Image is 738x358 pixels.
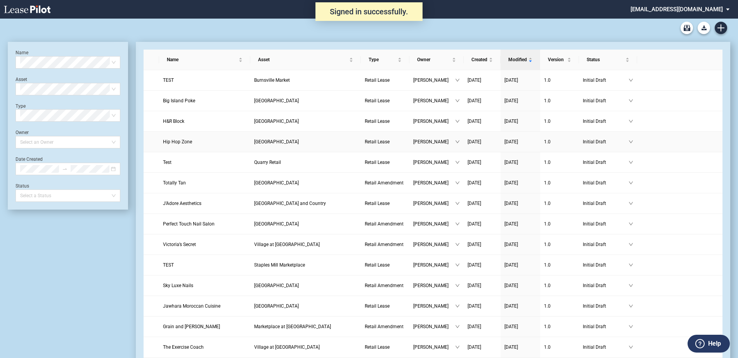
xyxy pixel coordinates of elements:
span: TEST [163,77,174,83]
a: Totally Tan [163,179,246,187]
a: Retail Lease [365,302,405,310]
span: [DATE] [504,303,518,309]
a: [DATE] [468,179,497,187]
a: 1.0 [544,302,575,310]
a: Perfect Touch Nail Salon [163,220,246,228]
a: 1.0 [544,76,575,84]
th: Created [464,50,501,70]
span: Type [369,56,396,64]
span: swap-right [62,166,68,172]
span: 1 . 0 [544,262,551,268]
button: Download Blank Form [698,22,710,34]
span: Retail Amendment [365,324,404,329]
a: [DATE] [504,282,536,289]
span: 1 . 0 [544,344,551,350]
button: Help [688,335,730,353]
span: Hip Hop Zone [163,139,192,145]
span: Initial Draft [583,302,629,310]
a: Jawhara Moroccan Cuisine [163,302,246,310]
a: Test [163,158,246,166]
th: Type [361,50,409,70]
span: down [455,78,460,83]
span: Totally Tan [163,180,186,186]
span: Version [548,56,566,64]
a: [DATE] [468,343,497,351]
span: Initial Draft [583,179,629,187]
span: 1 . 0 [544,139,551,145]
span: 1 . 0 [544,180,551,186]
span: [DATE] [468,201,481,206]
a: Retail Amendment [365,282,405,289]
a: [GEOGRAPHIC_DATA] [254,97,357,105]
a: Retail Lease [365,158,405,166]
a: Sky Luxe Nails [163,282,246,289]
span: [DATE] [468,324,481,329]
label: Type [16,103,26,109]
a: [DATE] [468,158,497,166]
a: Victoria’s Secret [163,241,246,248]
span: Retail Lease [365,98,390,103]
label: Help [708,339,721,349]
a: Village at [GEOGRAPHIC_DATA] [254,241,357,248]
a: [DATE] [468,138,497,146]
span: Initial Draft [583,138,629,146]
span: Retail Amendment [365,242,404,247]
a: 1.0 [544,220,575,228]
a: 1.0 [544,200,575,207]
a: Retail Lease [365,200,405,207]
span: Plaza Mexico [254,139,299,145]
span: Initial Draft [583,261,629,269]
span: [DATE] [468,344,481,350]
span: Retail Lease [365,77,390,83]
span: The Exercise Coach [163,344,204,350]
span: down [629,324,633,329]
span: down [455,201,460,206]
a: [DATE] [504,343,536,351]
a: [GEOGRAPHIC_DATA] [254,117,357,125]
span: down [455,345,460,349]
span: Sky Luxe Nails [163,283,193,288]
a: 1.0 [544,323,575,330]
span: down [455,283,460,288]
span: Silver Lake Village [254,98,299,103]
span: [DATE] [504,262,518,268]
a: Retail Lease [365,76,405,84]
a: Retail Lease [365,117,405,125]
a: TEST [163,261,246,269]
a: [GEOGRAPHIC_DATA] and Country [254,200,357,207]
span: Retail Lease [365,201,390,206]
th: Modified [501,50,540,70]
span: down [455,222,460,226]
a: [DATE] [504,158,536,166]
span: down [455,263,460,267]
div: Signed in successfully. [315,2,423,21]
span: Perfect Touch Nail Salon [163,221,215,227]
a: 1.0 [544,282,575,289]
label: Name [16,50,28,55]
span: [DATE] [504,180,518,186]
span: [DATE] [504,221,518,227]
span: [PERSON_NAME] [413,282,455,289]
a: Retail Lease [365,343,405,351]
span: [DATE] [504,77,518,83]
label: Status [16,183,29,189]
span: down [455,242,460,247]
a: Village at [GEOGRAPHIC_DATA] [254,343,357,351]
span: Initial Draft [583,158,629,166]
th: Status [579,50,637,70]
a: [DATE] [504,200,536,207]
a: Retail Lease [365,138,405,146]
a: [GEOGRAPHIC_DATA] [254,179,357,187]
span: Marketplace at Highland Village [254,324,331,329]
span: Retail Lease [365,139,390,145]
span: [PERSON_NAME] [413,76,455,84]
th: Name [159,50,250,70]
a: [DATE] [468,220,497,228]
a: Archive [681,22,693,34]
span: [DATE] [504,119,518,124]
span: Pompano Citi Centre [254,283,299,288]
th: Asset [250,50,361,70]
span: Braemar Village Center [254,119,299,124]
span: Village at Stone Oak [254,344,320,350]
span: to [62,166,68,172]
